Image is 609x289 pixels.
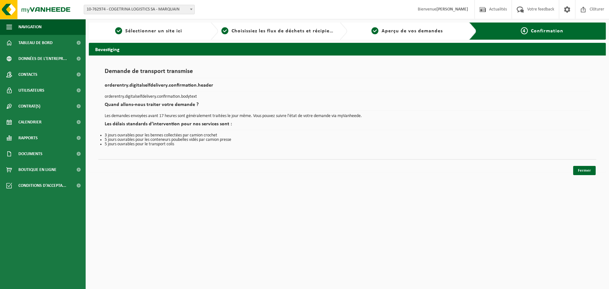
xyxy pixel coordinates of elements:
span: Boutique en ligne [18,162,56,178]
h2: Quand allons-nous traiter votre demande ? [105,102,590,111]
p: Les demandes envoyées avant 17 heures sont généralement traitées le jour même. Vous pouvez suivre... [105,114,590,118]
a: 2Choisissiez les flux de déchets et récipients [221,27,335,35]
span: 4 [521,27,528,34]
p: orderentry.digitalselfdelivery.confirmation.bodytext [105,95,590,99]
span: Rapports [18,130,38,146]
span: Utilisateurs [18,82,44,98]
h1: Demande de transport transmise [105,68,590,78]
span: Tableau de bord [18,35,53,51]
span: Navigation [18,19,42,35]
span: 10-762974 - COGETRINA LOGISTICS SA - MARQUAIN [84,5,194,14]
h2: Bevestiging [89,43,606,55]
span: Données de l'entrepr... [18,51,67,67]
span: Sélectionner un site ici [125,29,182,34]
span: Documents [18,146,43,162]
li: 5 jours ouvrables pour les conteneurs poubelles vidés par camion presse [105,138,590,142]
li: 3 jours ouvrables pour les bennes collectées par camion crochet [105,133,590,138]
a: 3Aperçu de vos demandes [350,27,464,35]
h2: orderentry.digitalselfdelivery.confirmation.header [105,83,590,91]
span: Choisissiez les flux de déchets et récipients [232,29,337,34]
h2: Les délais standards d’intervention pour nos services sont : [105,122,590,130]
strong: [PERSON_NAME] [436,7,468,12]
span: Contacts [18,67,37,82]
span: Contrat(s) [18,98,40,114]
span: Calendrier [18,114,42,130]
span: 1 [115,27,122,34]
a: Fermer [573,166,596,175]
span: 3 [371,27,378,34]
span: Confirmation [531,29,563,34]
span: 10-762974 - COGETRINA LOGISTICS SA - MARQUAIN [84,5,195,14]
span: Conditions d'accepta... [18,178,66,194]
span: Aperçu de vos demandes [382,29,443,34]
li: 5 jours ouvrables pour le transport colis [105,142,590,147]
a: 1Sélectionner un site ici [92,27,206,35]
span: 2 [221,27,228,34]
